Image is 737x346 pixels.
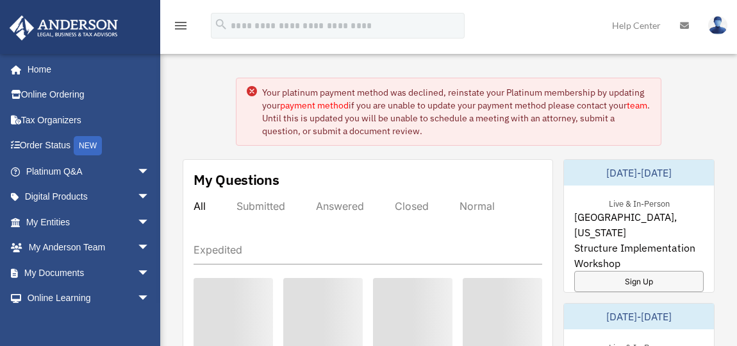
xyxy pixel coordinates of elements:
div: Expedited [194,243,242,256]
span: Structure Implementation Workshop [574,240,704,271]
img: Anderson Advisors Platinum Portal [6,15,122,40]
span: arrow_drop_down [137,286,163,312]
div: My Questions [194,170,279,189]
img: User Pic [708,16,727,35]
a: Tax Organizers [9,107,169,133]
a: Order StatusNEW [9,133,169,159]
div: Answered [316,200,364,212]
i: menu [173,18,188,33]
a: My Entitiesarrow_drop_down [9,209,169,235]
div: Submitted [236,200,285,212]
span: [GEOGRAPHIC_DATA], [US_STATE] [574,209,704,240]
a: team [627,99,647,111]
a: Platinum Q&Aarrow_drop_down [9,159,169,184]
a: Online Learningarrow_drop_down [9,286,169,311]
a: payment method [280,99,349,111]
span: arrow_drop_down [137,235,163,261]
div: NEW [74,136,102,155]
span: arrow_drop_down [137,260,163,286]
div: Normal [460,200,495,212]
div: All [194,200,206,212]
a: My Documentsarrow_drop_down [9,260,169,286]
a: My Anderson Teamarrow_drop_down [9,235,169,261]
a: menu [173,22,188,33]
a: Sign Up [574,271,704,292]
div: Closed [395,200,429,212]
a: Online Ordering [9,82,169,108]
a: Digital Productsarrow_drop_down [9,184,169,210]
span: arrow_drop_down [137,159,163,185]
span: arrow_drop_down [137,209,163,236]
div: [DATE]-[DATE] [564,304,714,329]
div: Live & In-Person [599,196,680,209]
div: [DATE]-[DATE] [564,160,714,186]
a: Home [9,56,163,82]
i: search [214,17,228,31]
div: Your platinum payment method was declined, reinstate your Platinum membership by updating your if... [262,86,650,137]
span: arrow_drop_down [137,184,163,211]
